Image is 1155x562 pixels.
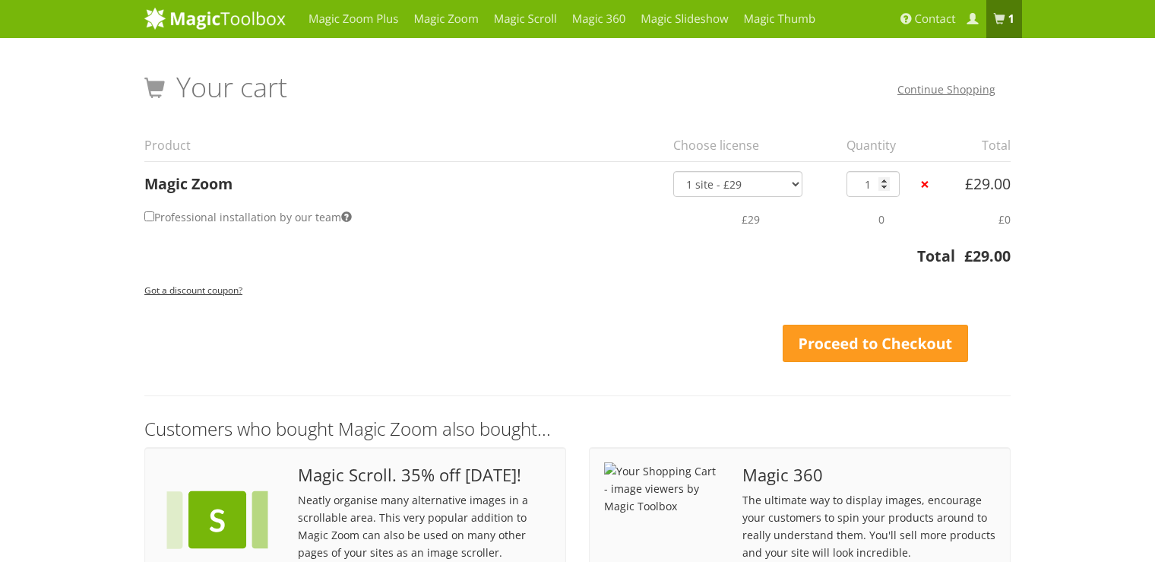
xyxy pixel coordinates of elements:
bdi: 29.00 [965,173,1011,194]
span: Magic 360 [742,466,995,484]
th: Product [144,129,664,161]
label: Professional installation by our team [144,206,352,228]
span: Magic Scroll. 35% off [DATE]! [298,466,551,484]
span: £ [965,173,973,194]
a: × [917,176,933,192]
span: Contact [915,11,956,27]
th: Total [144,245,955,276]
a: Got a discount coupon? [144,277,242,302]
p: The ultimate way to display images, encourage your customers to spin your products around to real... [742,491,995,561]
th: Quantity [837,129,917,161]
img: Your Shopping Cart - image viewers by Magic Toolbox [604,462,720,515]
h1: Your cart [144,72,287,103]
a: Proceed to Checkout [783,325,968,363]
td: 0 [837,197,917,241]
img: MagicToolbox.com - Image tools for your website [144,7,286,30]
th: Total [946,129,1011,161]
small: Got a discount coupon? [144,284,242,296]
bdi: 29.00 [964,246,1011,266]
th: Choose license [664,129,837,161]
iframe: PayPal Message 1 [783,281,1011,305]
h3: Customers who bought Magic Zoom also bought... [144,419,1011,439]
input: Qty [846,171,900,197]
a: Continue Shopping [897,82,995,97]
td: £29 [664,197,837,241]
p: Neatly organise many alternative images in a scrollable area. This very popular addition to Magic... [298,491,551,561]
input: Professional installation by our team [144,211,154,221]
span: £ [964,246,973,266]
b: 1 [1008,11,1014,27]
span: £0 [998,212,1011,227]
a: Magic Zoom [144,173,233,194]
